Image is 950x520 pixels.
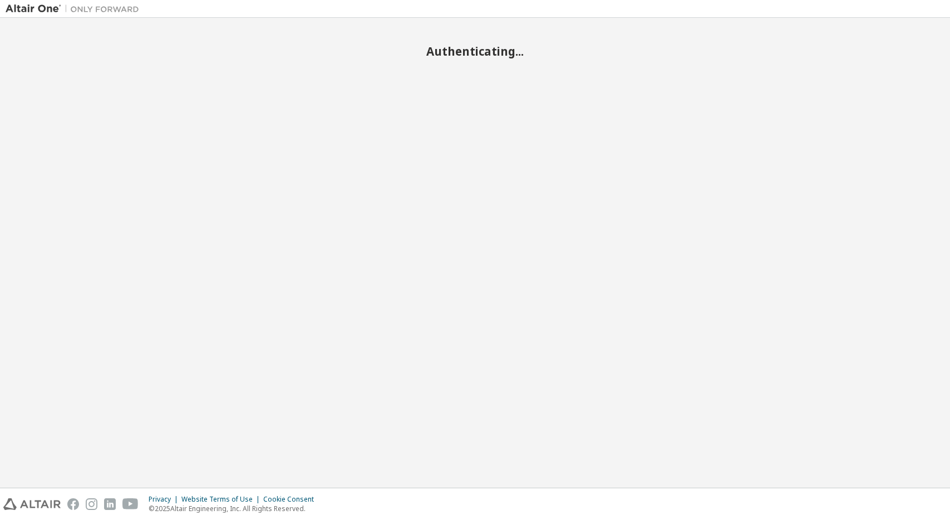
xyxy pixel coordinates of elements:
[67,498,79,510] img: facebook.svg
[86,498,97,510] img: instagram.svg
[149,504,321,513] p: © 2025 Altair Engineering, Inc. All Rights Reserved.
[263,495,321,504] div: Cookie Consent
[122,498,139,510] img: youtube.svg
[3,498,61,510] img: altair_logo.svg
[6,3,145,14] img: Altair One
[104,498,116,510] img: linkedin.svg
[149,495,181,504] div: Privacy
[6,44,944,58] h2: Authenticating...
[181,495,263,504] div: Website Terms of Use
